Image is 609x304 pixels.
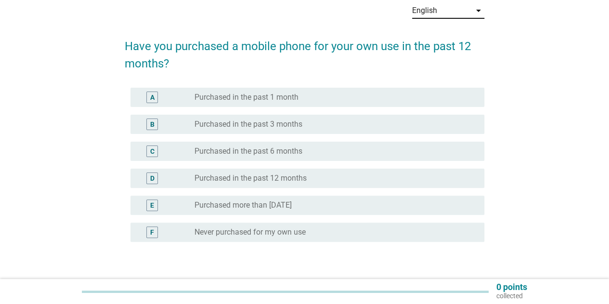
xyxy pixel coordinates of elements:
[150,227,154,238] div: F
[194,173,307,183] label: Purchased in the past 12 months
[150,200,154,211] div: E
[194,93,298,102] label: Purchased in the past 1 month
[125,28,484,72] h2: Have you purchased a mobile phone for your own use in the past 12 months?
[194,227,306,237] label: Never purchased for my own use
[194,119,302,129] label: Purchased in the past 3 months
[496,283,527,291] p: 0 points
[150,173,155,184] div: D
[496,291,527,300] p: collected
[412,6,437,15] div: English
[194,200,292,210] label: Purchased more than [DATE]
[150,146,155,157] div: C
[150,119,155,130] div: B
[473,5,484,16] i: arrow_drop_down
[194,146,302,156] label: Purchased in the past 6 months
[150,93,155,103] div: A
